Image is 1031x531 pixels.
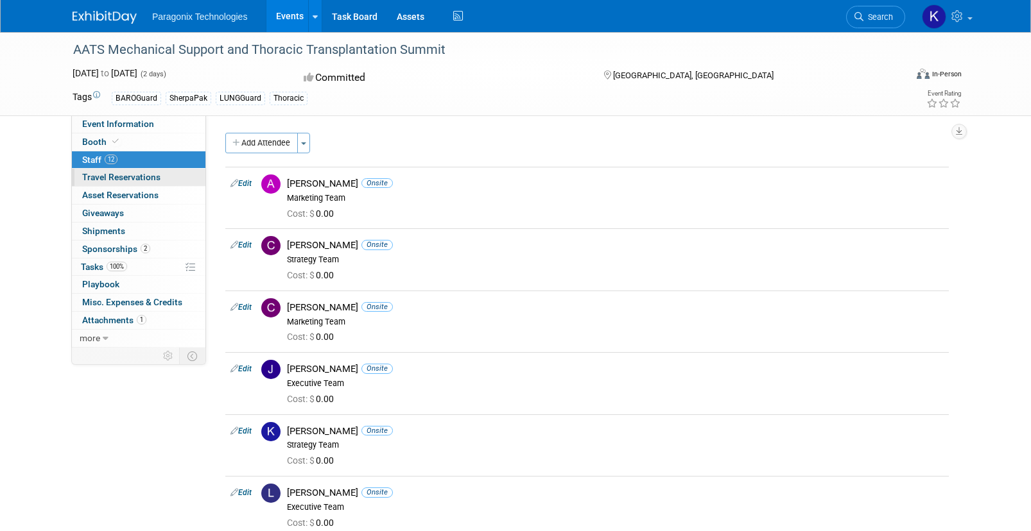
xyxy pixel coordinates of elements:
a: Playbook [72,276,205,293]
a: Travel Reservations [72,169,205,186]
div: [PERSON_NAME] [287,178,944,190]
span: 0.00 [287,332,339,342]
a: Giveaways [72,205,205,222]
img: C.jpg [261,236,281,255]
div: [PERSON_NAME] [287,301,944,314]
div: Committed [300,67,584,89]
img: A.jpg [261,174,281,194]
span: 2 [141,244,150,253]
div: In-Person [931,69,962,79]
span: 0.00 [287,455,339,466]
div: SherpaPak [166,92,211,105]
span: Shipments [82,226,125,236]
span: Sponsorships [82,244,150,254]
div: Executive Team [287,502,944,512]
a: Edit [230,303,252,312]
div: [PERSON_NAME] [287,363,944,375]
div: Executive Team [287,378,944,389]
div: BAROGuard [112,92,161,105]
span: Attachments [82,315,146,325]
div: Event Format [829,67,962,86]
a: Sponsorships2 [72,240,205,258]
span: Asset Reservations [82,190,159,200]
span: Onsite [361,426,393,435]
span: Cost: $ [287,208,316,219]
button: Add Attendee [225,133,298,153]
span: (2 days) [139,70,166,78]
span: Onsite [361,302,393,312]
img: C.jpg [261,298,281,317]
a: more [72,330,205,347]
a: Shipments [72,223,205,240]
img: K.jpg [261,422,281,441]
span: Search [863,12,893,22]
span: 0.00 [287,394,339,404]
span: Onsite [361,240,393,249]
span: Onsite [361,364,393,373]
span: Cost: $ [287,270,316,280]
span: 1 [137,315,146,324]
span: Cost: $ [287,394,316,404]
span: Onsite [361,487,393,497]
span: Booth [82,137,121,147]
div: [PERSON_NAME] [287,487,944,499]
div: Marketing Team [287,317,944,327]
span: Onsite [361,178,393,188]
span: 0.00 [287,208,339,219]
a: Tasks100% [72,258,205,276]
span: to [99,68,111,78]
span: 0.00 [287,270,339,280]
span: [GEOGRAPHIC_DATA], [GEOGRAPHIC_DATA] [613,71,774,80]
span: Event Information [82,119,154,129]
div: LUNGGuard [216,92,265,105]
span: 0.00 [287,518,339,528]
a: Asset Reservations [72,187,205,204]
img: L.jpg [261,484,281,503]
a: Edit [230,179,252,188]
img: J.jpg [261,360,281,379]
div: Thoracic [270,92,308,105]
span: Playbook [82,279,119,289]
a: Edit [230,240,252,249]
a: Edit [230,364,252,373]
span: more [80,333,100,343]
span: Cost: $ [287,518,316,528]
span: Tasks [81,262,127,272]
span: Giveaways [82,208,124,218]
i: Booth reservation complete [112,138,119,145]
span: Paragonix Technologies [152,12,247,22]
span: 12 [105,155,117,164]
span: Cost: $ [287,455,316,466]
div: AATS Mechanical Support and Thoracic Transplantation Summit [69,38,886,62]
img: Krista Paplaczyk [922,4,946,29]
div: Marketing Team [287,193,944,203]
a: Edit [230,488,252,497]
span: [DATE] [DATE] [73,68,137,78]
div: Event Rating [926,90,961,97]
td: Personalize Event Tab Strip [157,348,180,364]
td: Toggle Event Tabs [180,348,206,364]
span: Cost: $ [287,332,316,342]
span: Staff [82,155,117,165]
span: Misc. Expenses & Credits [82,297,182,307]
a: Misc. Expenses & Credits [72,294,205,311]
a: Staff12 [72,151,205,169]
td: Tags [73,90,100,105]
img: ExhibitDay [73,11,137,24]
div: Strategy Team [287,440,944,450]
a: Event Information [72,115,205,133]
a: Attachments1 [72,312,205,329]
div: Strategy Team [287,255,944,265]
img: Format-Inperson.png [917,69,930,79]
span: 100% [107,262,127,271]
a: Booth [72,133,205,151]
a: Search [846,6,905,28]
div: [PERSON_NAME] [287,239,944,251]
a: Edit [230,426,252,435]
div: [PERSON_NAME] [287,425,944,437]
span: Travel Reservations [82,172,160,182]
